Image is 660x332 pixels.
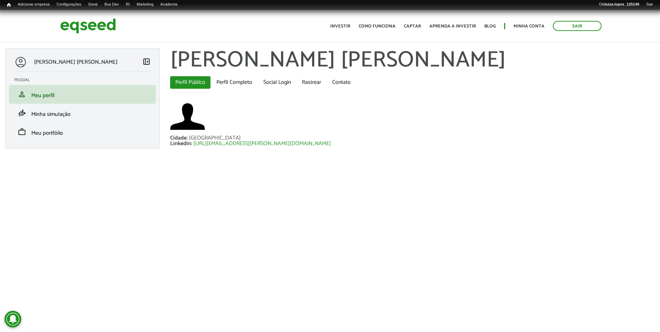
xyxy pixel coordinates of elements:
a: Geral [85,2,101,7]
a: Rastrear [297,76,326,89]
a: Configurações [53,2,85,7]
span: : [191,139,192,148]
a: Início [3,2,14,8]
a: Social Login [258,76,296,89]
a: finance_modeMinha simulação [14,109,151,117]
h1: [PERSON_NAME] [PERSON_NAME] [170,48,655,73]
a: Blog [484,24,496,29]
a: Como funciona [359,24,396,29]
strong: luiza.lopes_125140 [605,2,639,6]
div: Linkedin [170,141,193,147]
a: Sair [643,2,657,7]
li: Meu perfil [9,85,156,104]
a: Marketing [133,2,157,7]
p: [PERSON_NAME] [PERSON_NAME] [34,59,118,65]
a: Perfil Público [170,76,210,89]
a: workMeu portfólio [14,128,151,136]
h2: Pessoal [14,78,156,82]
a: Captar [404,24,421,29]
span: work [18,128,26,136]
a: Perfil Completo [211,76,257,89]
div: [GEOGRAPHIC_DATA] [189,135,241,141]
div: Cidade [170,135,189,141]
span: person [18,90,26,98]
li: Minha simulação [9,104,156,122]
a: Sair [553,21,602,31]
span: left_panel_close [142,57,151,66]
a: Oláluiza.lopes_125140 [595,2,643,7]
a: Ver perfil do usuário. [170,99,205,134]
span: Início [7,2,11,7]
a: Bus Dev [101,2,122,7]
a: Aprenda a investir [429,24,476,29]
a: [URL][EMAIL_ADDRESS][PERSON_NAME][DOMAIN_NAME] [193,141,331,147]
img: EqSeed [60,17,116,35]
img: Foto de Luiza Maria Lopes Silva [170,99,205,134]
a: Colapsar menu [142,57,151,67]
a: Academia [157,2,181,7]
a: Adicionar empresa [14,2,53,7]
a: Investir [330,24,350,29]
a: personMeu perfil [14,90,151,98]
span: Minha simulação [31,110,71,119]
span: finance_mode [18,109,26,117]
li: Meu portfólio [9,122,156,141]
span: : [186,133,188,143]
a: Contato [327,76,356,89]
a: RI [122,2,133,7]
span: Meu perfil [31,91,55,100]
a: Minha conta [514,24,544,29]
span: Meu portfólio [31,128,63,138]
